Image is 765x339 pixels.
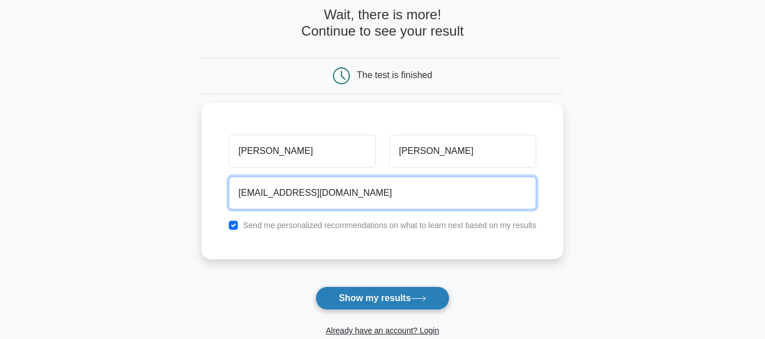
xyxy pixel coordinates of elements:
div: The test is finished [357,70,432,80]
input: First name [229,135,375,168]
label: Send me personalized recommendations on what to learn next based on my results [243,221,536,230]
h4: Wait, there is more! Continue to see your result [202,7,563,40]
input: Email [229,177,536,209]
a: Already have an account? Login [326,326,439,335]
input: Last name [390,135,536,168]
button: Show my results [315,286,449,310]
